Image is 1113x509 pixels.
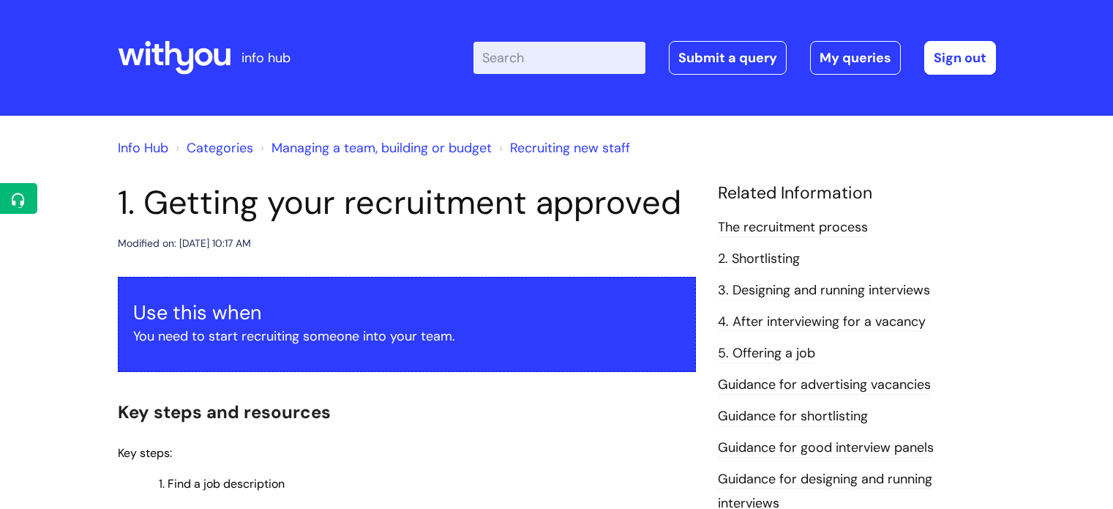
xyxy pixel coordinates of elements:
[168,476,285,491] span: Find a job description
[718,183,996,204] h4: Related Information
[172,136,253,160] li: Solution home
[118,183,696,223] h1: 1. Getting your recruitment approved
[118,401,331,423] span: Key steps and resources
[718,218,868,237] a: The recruitment process
[133,301,681,324] h3: Use this when
[810,41,901,75] a: My queries
[718,250,800,269] a: 2. Shortlisting
[133,324,681,348] p: You need to start recruiting someone into your team.
[118,445,172,461] span: Key steps:
[924,41,996,75] a: Sign out
[718,344,815,363] a: 5. Offering a job
[510,139,630,157] a: Recruiting new staff
[495,136,630,160] li: Recruiting new staff
[718,439,934,458] a: Guidance for good interview panels
[718,376,931,395] a: Guidance for advertising vacancies
[718,281,930,300] a: 3. Designing and running interviews
[257,136,492,160] li: Managing a team, building or budget
[241,46,291,70] p: info hub
[669,41,787,75] a: Submit a query
[473,41,996,75] div: | -
[187,139,253,157] a: Categories
[718,407,868,426] a: Guidance for shortlisting
[473,42,645,74] input: Search
[718,313,926,332] a: 4. After interviewing for a vacancy
[118,139,168,157] a: Info Hub
[118,234,251,253] div: Modified on: [DATE] 10:17 AM
[271,139,492,157] a: Managing a team, building or budget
